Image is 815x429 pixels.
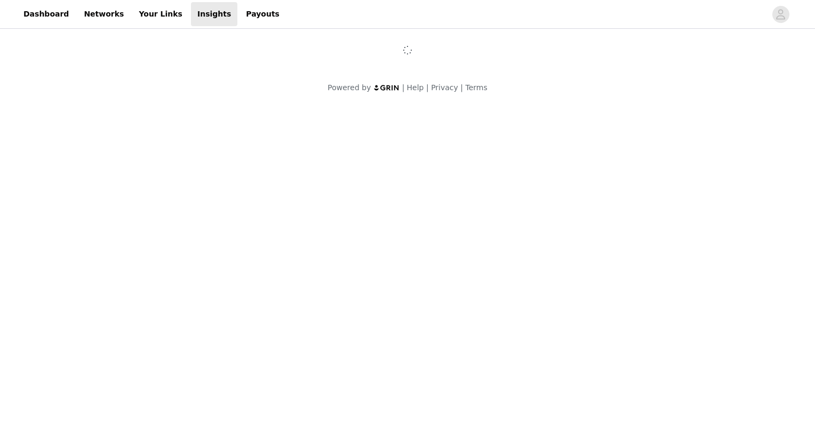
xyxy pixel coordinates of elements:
span: | [426,83,429,92]
span: Powered by [327,83,371,92]
a: Dashboard [17,2,75,26]
span: | [460,83,463,92]
a: Terms [465,83,487,92]
span: | [402,83,405,92]
a: Privacy [431,83,458,92]
a: Help [407,83,424,92]
img: logo [373,84,400,91]
a: Payouts [239,2,286,26]
a: Networks [77,2,130,26]
a: Insights [191,2,237,26]
div: avatar [776,6,786,23]
a: Your Links [132,2,189,26]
